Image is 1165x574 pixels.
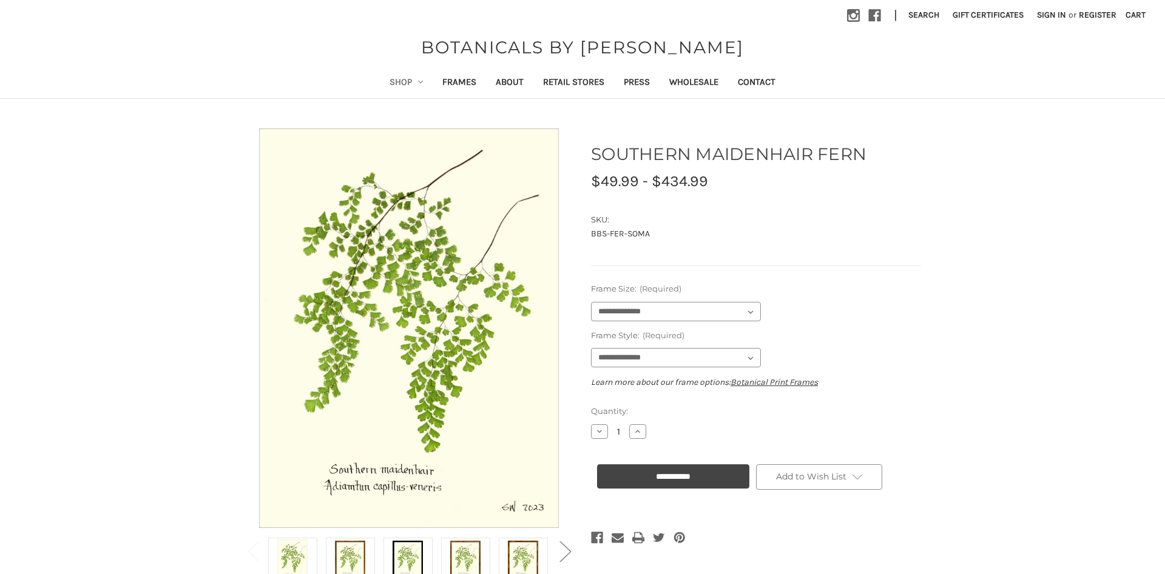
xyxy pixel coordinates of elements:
button: Go to slide 2 of 2 [241,532,265,569]
li: | [890,6,902,25]
h1: SOUTHERN MAIDENHAIR FERN [591,141,921,167]
a: Add to Wish List [756,464,882,490]
span: Go to slide 2 of 2 [559,570,570,570]
span: $49.99 - $434.99 [591,172,708,190]
span: or [1067,8,1078,21]
a: Retail Stores [533,68,614,98]
a: Print [632,529,644,546]
a: Botanical Print Frames [731,377,818,387]
button: Go to slide 2 of 2 [553,532,577,569]
a: Shop [380,68,433,98]
a: Frames [433,68,486,98]
label: Frame Style: [591,330,921,342]
a: Press [614,68,660,98]
span: Go to slide 2 of 2 [248,570,258,570]
p: Learn more about our frame options: [591,376,921,389]
small: (Required) [643,330,684,340]
a: About [486,68,533,98]
dt: SKU: [591,214,918,226]
a: Contact [728,68,785,98]
dd: BBS-FER-SOMA [591,227,921,240]
small: (Required) [640,284,681,293]
label: Frame Size: [591,283,921,295]
a: Wholesale [660,68,728,98]
a: BOTANICALS BY [PERSON_NAME] [415,35,750,60]
img: Unframed [257,128,561,528]
span: Add to Wish List [776,471,846,482]
label: Quantity: [591,405,921,418]
span: Cart [1126,10,1146,20]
